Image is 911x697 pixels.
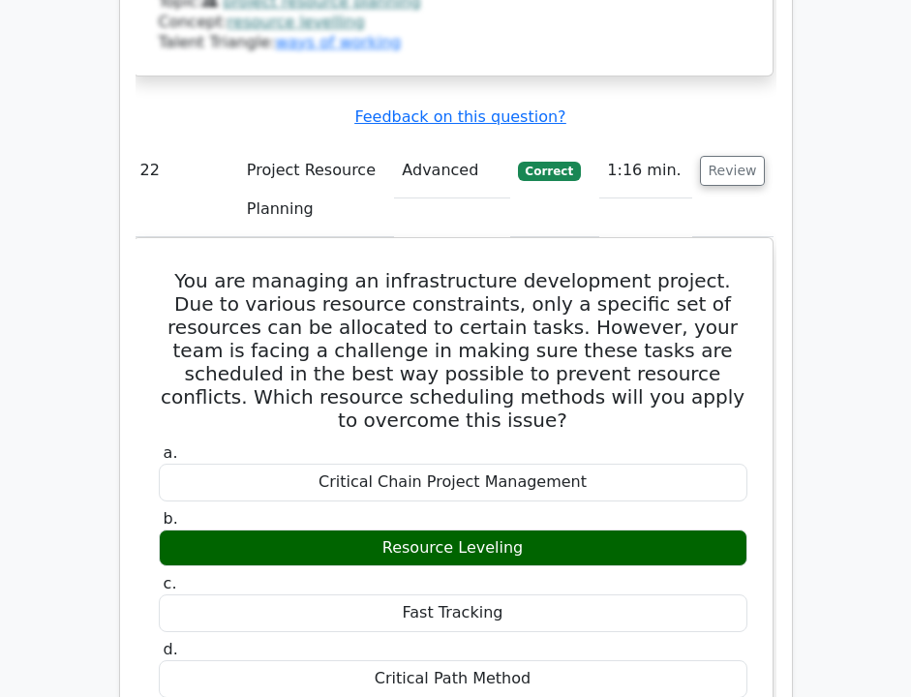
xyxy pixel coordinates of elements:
[599,143,691,198] td: 1:16 min.
[239,143,395,237] td: Project Resource Planning
[157,269,749,432] h5: You are managing an infrastructure development project. Due to various resource constraints, only...
[164,509,178,528] span: b.
[275,33,401,51] a: ways of working
[164,640,178,658] span: d.
[159,594,747,632] div: Fast Tracking
[228,13,365,31] a: resource levelling
[159,13,747,33] div: Concept:
[164,574,177,592] span: c.
[159,464,747,501] div: Critical Chain Project Management
[518,162,581,181] span: Correct
[394,143,509,198] td: Advanced
[133,143,239,237] td: 22
[164,443,178,462] span: a.
[159,530,747,567] div: Resource Leveling
[354,107,565,126] a: Feedback on this question?
[700,156,766,186] button: Review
